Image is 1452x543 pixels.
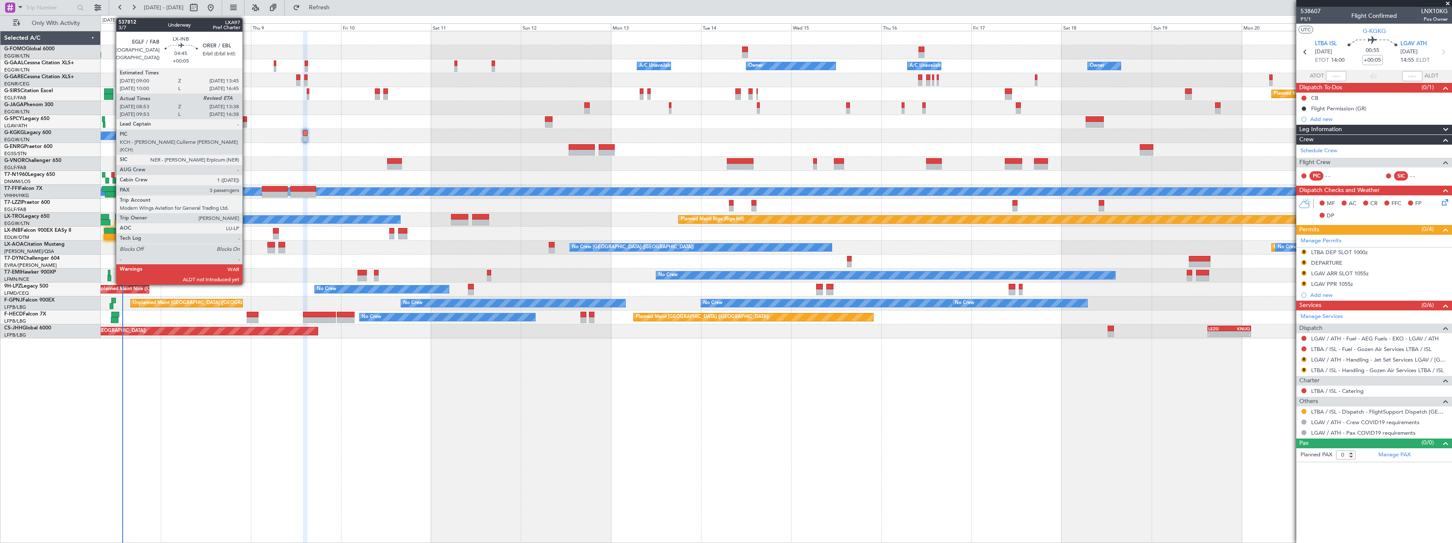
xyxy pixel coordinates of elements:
a: G-KGKGLegacy 600 [4,130,51,135]
a: T7-DYNChallenger 604 [4,256,60,261]
a: LGAV / ATH - Crew COVID19 requirements [1311,419,1419,426]
span: (0/0) [1422,438,1434,447]
span: G-KGKG [4,130,24,135]
div: No Crew [GEOGRAPHIC_DATA] ([GEOGRAPHIC_DATA]) [572,241,694,254]
span: AC [1349,200,1356,208]
div: Wed 8 [161,23,251,31]
span: T7-N1960 [4,172,28,177]
span: FP [1415,200,1422,208]
div: LTBA DEP SLOT 1000z [1311,249,1368,256]
div: Planned Maint [GEOGRAPHIC_DATA] [1274,241,1355,254]
div: A/C Unavailable [639,60,674,72]
button: R [1301,250,1306,255]
span: LGAV ATH [1400,40,1427,48]
div: No Crew [703,297,723,310]
span: G-ENRG [4,144,24,149]
span: Pos Owner [1421,16,1448,23]
span: G-SPCY [4,116,22,121]
span: Leg Information [1299,125,1342,134]
div: - - [1410,172,1429,180]
a: LX-TROLegacy 650 [4,214,49,219]
span: Only With Activity [22,20,89,26]
span: G-GAAL [4,60,24,66]
div: LGAV ARR SLOT 1055z [1311,270,1369,277]
div: Mon 13 [611,23,701,31]
a: EGGW/LTN [4,109,30,115]
button: R [1301,357,1306,362]
input: Trip Number [26,1,74,14]
a: F-GPNJFalcon 900EX [4,298,55,303]
span: MF [1327,200,1335,208]
span: G-FOMO [4,47,26,52]
div: Unplanned Maint [GEOGRAPHIC_DATA] ([GEOGRAPHIC_DATA]) [133,297,272,310]
span: G-KGKG [1363,27,1386,36]
a: F-HECDFalcon 7X [4,312,46,317]
a: LTBA / ISL - Catering [1311,387,1364,395]
span: Services [1299,301,1321,310]
a: LFPB/LBG [4,304,26,310]
span: ALDT [1424,72,1438,80]
span: Flight Crew [1299,158,1331,167]
span: 538607 [1301,7,1321,16]
a: G-VNORChallenger 650 [4,158,61,163]
a: LTBA / ISL - Handling - Gozen Air Services LTBA / ISL [1311,367,1444,374]
a: G-GAALCessna Citation XLS+ [4,60,74,66]
span: 14:55 [1400,56,1414,65]
span: Dispatch Checks and Weather [1299,186,1380,195]
a: G-ENRGPraetor 600 [4,144,52,149]
span: DP [1327,212,1334,220]
span: G-JAGA [4,102,24,107]
div: SIC [1394,171,1408,181]
span: T7-DYN [4,256,23,261]
a: G-FOMOGlobal 6000 [4,47,55,52]
div: Fri 10 [341,23,431,31]
span: ELDT [1416,56,1430,65]
span: CS-JHH [4,326,22,331]
span: LX-INB [4,228,21,233]
span: G-SIRS [4,88,20,93]
input: --:-- [1326,71,1346,81]
span: FFC [1391,200,1401,208]
div: [DATE] [102,17,117,24]
div: Sun 19 [1152,23,1242,31]
span: LTBA ISL [1315,40,1337,48]
span: T7-FFI [4,186,19,191]
div: - [1229,332,1251,337]
div: No Crew [362,311,381,324]
div: Sat 11 [431,23,521,31]
div: PIC [1309,171,1323,181]
a: Schedule Crew [1301,147,1337,155]
div: Tue 7 [71,23,161,31]
span: (0/4) [1422,225,1434,233]
a: LX-AOACitation Mustang [4,242,65,247]
button: Only With Activity [9,16,92,30]
span: Refresh [302,5,337,11]
span: (0/6) [1422,301,1434,310]
button: UTC [1298,26,1313,33]
div: - - [1325,172,1345,180]
a: 9H-LPZLegacy 500 [4,284,48,289]
a: EDLW/DTM [4,234,29,241]
div: A/C Unavailable [910,60,945,72]
div: Fri 17 [971,23,1061,31]
div: Owner [748,60,763,72]
span: [DATE] [1400,48,1418,56]
span: F-GPNJ [4,298,22,303]
div: Add new [1310,291,1448,299]
button: R [1301,367,1306,373]
div: No Crew [955,297,974,310]
span: Crew [1299,135,1314,145]
span: P1/1 [1301,16,1321,23]
div: Planned Maint [GEOGRAPHIC_DATA] ([GEOGRAPHIC_DATA]) [636,311,769,324]
a: T7-LZZIPraetor 600 [4,200,50,205]
a: [PERSON_NAME]/QSA [4,248,54,255]
button: R [1301,260,1306,265]
div: Add new [1310,115,1448,123]
a: G-GARECessna Citation XLS+ [4,74,74,80]
a: LTBA / ISL - Dispatch - FlightSupport Dispatch [GEOGRAPHIC_DATA] [1311,408,1448,415]
a: VHHH/HKG [4,192,29,199]
a: T7-N1960Legacy 650 [4,172,55,177]
span: T7-LZZI [4,200,22,205]
a: DNMM/LOS [4,178,30,185]
a: G-SIRSCitation Excel [4,88,53,93]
